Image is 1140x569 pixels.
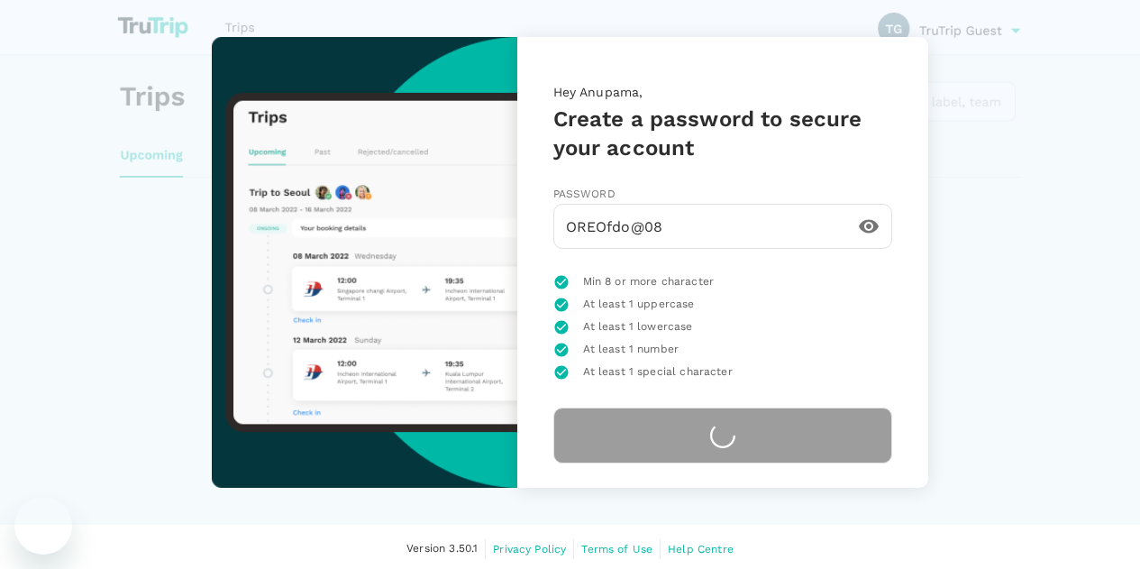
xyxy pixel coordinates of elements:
[553,105,892,162] h5: Create a password to secure your account
[668,539,734,559] a: Help Centre
[212,37,516,488] img: trutrip-set-password
[847,205,890,248] button: toggle password visibility
[583,296,695,314] span: At least 1 uppercase
[14,497,72,555] iframe: Button to launch messaging window
[583,318,693,336] span: At least 1 lowercase
[406,540,478,558] span: Version 3.50.1
[583,341,679,359] span: At least 1 number
[493,543,566,555] span: Privacy Policy
[553,83,892,105] p: Hey Anupama,
[493,539,566,559] a: Privacy Policy
[581,543,652,555] span: Terms of Use
[668,543,734,555] span: Help Centre
[553,188,616,200] span: Password
[583,363,733,381] span: At least 1 special character
[583,273,714,291] span: Min 8 or more character
[581,539,652,559] a: Terms of Use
